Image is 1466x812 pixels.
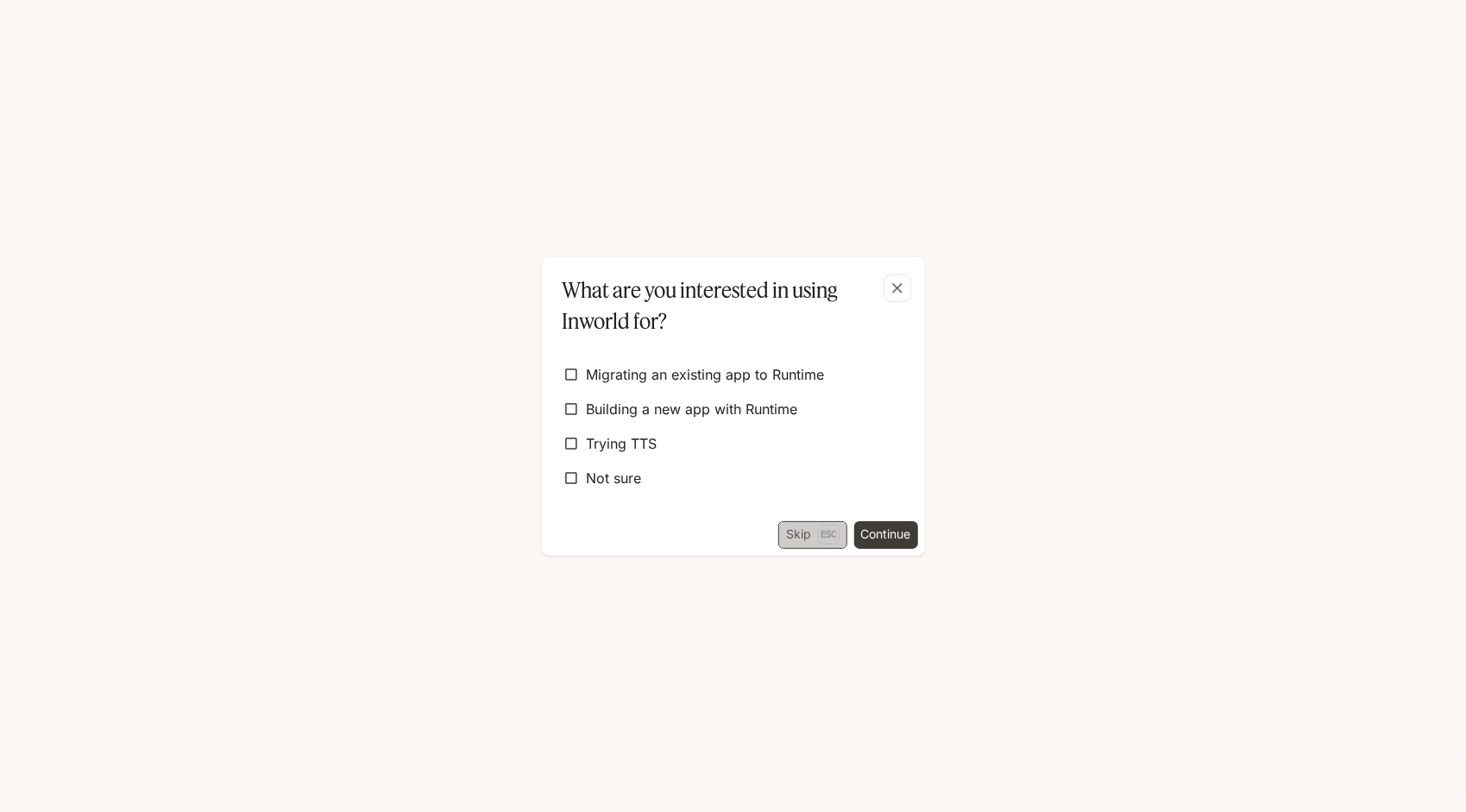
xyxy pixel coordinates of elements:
span: Migrating an existing app to Runtime [587,364,825,385]
p: Esc [818,525,840,544]
button: Continue [854,521,918,549]
button: SkipEsc [778,521,847,549]
span: Building a new app with Runtime [587,399,798,419]
span: Trying TTS [587,433,657,454]
span: Not sure [587,468,642,488]
p: What are you interested in using Inworld for? [563,274,897,337]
